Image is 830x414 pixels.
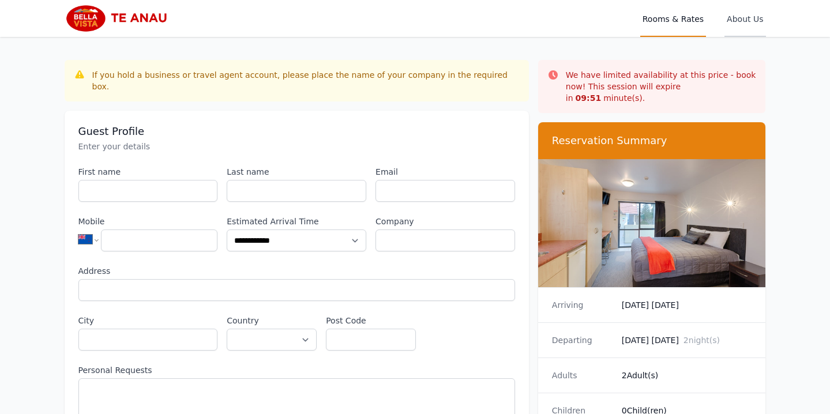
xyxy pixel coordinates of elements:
[622,370,752,381] dd: 2 Adult(s)
[78,364,515,376] label: Personal Requests
[227,166,366,178] label: Last name
[552,134,752,148] h3: Reservation Summary
[375,216,515,227] label: Company
[227,216,366,227] label: Estimated Arrival Time
[566,69,757,104] p: We have limited availability at this price - book now! This session will expire in minute(s).
[622,334,752,346] dd: [DATE] [DATE]
[92,69,520,92] div: If you hold a business or travel agent account, please place the name of your company in the requ...
[552,334,613,346] dt: Departing
[552,370,613,381] dt: Adults
[622,299,752,311] dd: [DATE] [DATE]
[538,159,766,287] img: Superior King Studio
[78,216,218,227] label: Mobile
[78,166,218,178] label: First name
[65,5,176,32] img: Bella Vista Te Anau
[576,93,602,103] strong: 09 : 51
[227,315,317,326] label: Country
[683,336,720,345] span: 2 night(s)
[78,265,515,277] label: Address
[552,299,613,311] dt: Arriving
[326,315,416,326] label: Post Code
[78,125,515,138] h3: Guest Profile
[78,315,218,326] label: City
[375,166,515,178] label: Email
[78,141,515,152] p: Enter your details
